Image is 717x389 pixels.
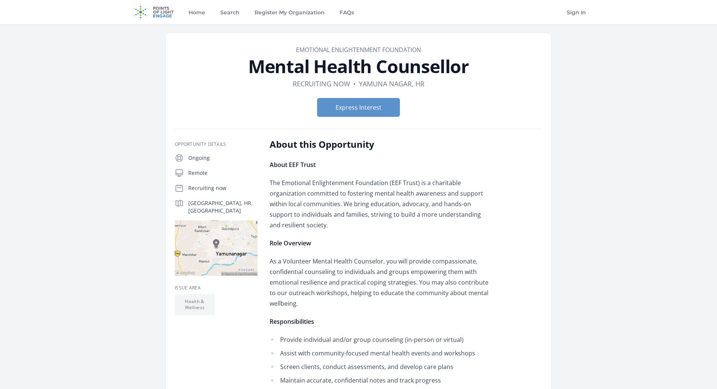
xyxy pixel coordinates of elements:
[317,98,400,117] button: Express Interest
[359,78,424,89] dd: Yamuna Nagar, HR
[270,361,490,372] li: Screen clients, conduct assessments, and develop care plans
[293,78,350,89] dd: Recruiting now
[270,138,490,150] h2: About this Opportunity
[188,154,258,162] p: Ongoing
[270,239,311,247] strong: Role Overview
[270,256,490,309] p: As a Volunteer Mental Health Counselor, you will provide compassionate, confidential counseling t...
[270,348,490,358] li: Assist with community-focused mental health events and workshops
[270,317,314,326] strong: Responsibilities
[175,57,542,75] h1: Mental Health Counsellor
[270,375,490,386] li: Maintain accurate, confidential notes and track progress
[175,221,258,276] img: Map
[175,141,258,147] h3: Opportunity Details
[188,169,258,177] p: Remote
[188,199,258,214] p: [GEOGRAPHIC_DATA], HR, [GEOGRAPHIC_DATA]
[175,294,215,315] li: Health & Wellness
[175,285,258,291] h3: Issue area
[270,178,490,230] p: The Emotional Enlightenment Foundation (EEF Trust) is a charitable organization committed to fost...
[270,161,316,169] strong: About EEF Trust
[270,334,490,345] li: Provide individual and/or group counseling (in-person or virtual)
[296,46,421,54] a: Emotional Enlightenment Foundation
[188,184,258,192] p: Recruiting now
[353,78,356,89] div: •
